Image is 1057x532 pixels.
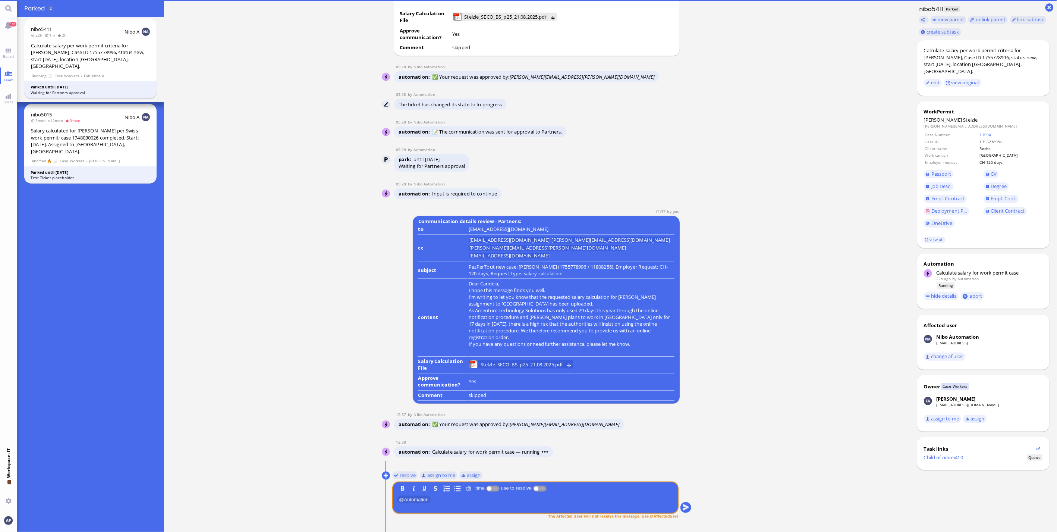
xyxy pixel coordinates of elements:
td: Case ID [925,139,979,145]
span: 101 [9,22,16,26]
span: Team [1,77,16,82]
button: view parent [931,16,966,24]
span: 09:28 [396,119,408,125]
span: Case Workers [59,158,85,164]
span: Calculate salary for work permit case — running [432,448,549,455]
span: link subtask [1017,16,1045,23]
img: NA [142,113,150,121]
td: Approve communication? [418,374,467,391]
span: Case Workers [941,383,969,389]
div: Owner [924,383,941,390]
img: Automation [382,101,390,109]
div: Parked until [DATE] [31,84,150,90]
runbook-parameter-view: PazPerTout new case: [PERSON_NAME] (1755778996 / 11808256), Employer Request: CH-120 days, Reques... [469,263,668,277]
a: [EMAIL_ADDRESS][DOMAIN_NAME] [936,402,999,407]
button: hide details [924,292,959,300]
td: Roche [979,145,1042,151]
button: assign to me [420,471,457,479]
span: automation@nibo.ai [413,181,445,187]
p-inputswitch: use to resolve [533,485,547,491]
td: CH-120 days [979,159,1042,165]
span: park [399,156,413,163]
div: Calculate salary per work permit criteria for [PERSON_NAME], Case ID 1755778996, status new, star... [31,42,150,70]
span: Input is required to continue [432,190,497,197]
button: U [421,484,429,492]
p: If you have any questions or need further assistance, please let me know. [469,341,674,347]
span: automation@nibo.ai [413,64,445,69]
span: Running [937,282,955,289]
span: until [413,156,424,163]
span: Stelzle_SECO_BS_p25_21.08.2025.pdf [481,360,563,369]
h1: nibo5411 [917,5,944,13]
span: Empl. Conf. [991,195,1016,202]
i: [PERSON_NAME][EMAIL_ADDRESS][PERSON_NAME][DOMAIN_NAME] [510,73,655,80]
span: / [81,73,83,79]
button: unlink parent [968,16,1008,24]
span: Deployment P... [931,207,967,214]
span: 09:28 [396,64,408,69]
li: [PERSON_NAME][EMAIL_ADDRESS][PERSON_NAME][DOMAIN_NAME] [469,245,626,251]
span: Automation [397,496,431,503]
td: Comment [418,391,467,401]
td: cc [418,236,467,262]
button: resolve [392,471,418,479]
div: Nibo Automation [936,334,979,340]
div: Calculate salary per work permit criteria for [PERSON_NAME], Case ID 1755778996, status new, star... [924,47,1043,75]
span: Degree [991,183,1007,190]
button: create subtask [919,28,961,36]
span: automation [399,73,432,80]
button: abort [961,292,984,300]
span: skipped [469,392,487,398]
span: Running [31,73,47,79]
span: automation@bluelakelegal.com [958,276,979,281]
span: by [408,119,414,125]
span: Parked [944,6,960,12]
button: assign [963,415,987,423]
img: Stelzle_SECO_BS_p25_21.08.2025.pdf [453,13,462,21]
task-group-action-menu: link subtask [1010,16,1047,24]
div: Parked until [DATE] [31,170,150,175]
button: Download Stelzle_SECO_BS_p25_21.08.2025.pdf [567,362,572,367]
div: Test Ticket placeholder [31,175,150,181]
span: by [952,276,956,281]
div: [PERSON_NAME] [936,395,976,402]
i: [PERSON_NAME][EMAIL_ADDRESS][DOMAIN_NAME] [510,421,620,428]
span: 12:37 [655,209,667,214]
li: [EMAIL_ADDRESS][DOMAIN_NAME] [469,237,550,243]
lob-view: Stelzle_SECO_BS_p25_21.08.2025.pdf [453,13,557,21]
img: Nibo Automation [924,335,932,343]
span: The ticket has changed its state to In progress [399,101,502,108]
a: nibo5015 [31,111,52,118]
td: to [418,225,467,235]
td: Approve communication? [399,27,452,43]
span: Parked [24,4,47,13]
span: 12:37 [396,412,408,417]
span: automation@nibo.ai [413,412,445,417]
a: View Stelzle_SECO_BS_p25_21.08.2025.pdf [479,360,564,369]
span: Aborted [31,158,46,164]
button: I [409,484,418,492]
td: 1755778996 [979,139,1042,145]
span: 2 [50,6,52,11]
span: automation@nibo.ai [413,119,445,125]
span: 1m [45,32,57,38]
span: 09:28 [396,147,408,152]
span: 09:28 [396,181,408,187]
span: Fabienne A [84,73,105,79]
a: nibo5411 [31,26,52,32]
runbook-parameter-view: [EMAIL_ADDRESS][DOMAIN_NAME] [469,226,549,232]
a: Client Contract [984,207,1027,215]
div: Task links [924,445,1034,452]
td: Salary Calculation File [418,357,467,374]
td: Work canton [925,152,979,158]
span: Stelzle_SECO_BS_p25_21.08.2025.pdf [464,13,546,21]
span: @ [399,497,404,502]
button: Show flow diagram [1036,446,1041,451]
span: automation [399,448,432,455]
span: Board [1,54,16,59]
p: I hope this message finds you well. I'm writing to let you know that the requested salary calcula... [469,287,674,307]
a: Job Desc. [924,182,954,191]
span: [DATE] [425,156,440,163]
